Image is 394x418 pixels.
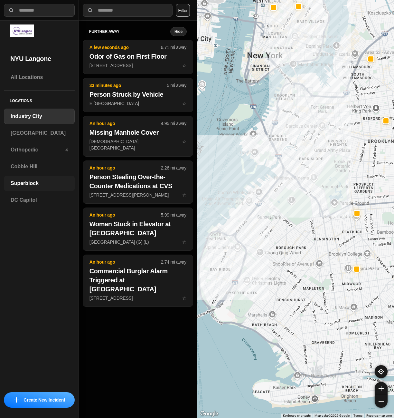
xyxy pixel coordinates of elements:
span: Map data ©2025 Google [314,414,350,417]
button: An hour ago4.95 mi awayMissing Manhole Cover[DEMOGRAPHIC_DATA][GEOGRAPHIC_DATA]star [83,116,193,157]
h2: Commercial Burglar Alarm Triggered at [GEOGRAPHIC_DATA] [89,267,186,294]
a: An hour ago2.74 mi awayCommercial Burglar Alarm Triggered at [GEOGRAPHIC_DATA][STREET_ADDRESS]star [83,295,193,301]
p: E [GEOGRAPHIC_DATA] I [89,100,186,107]
h2: Person Stealing Over-the-Counter Medications at CVS [89,172,186,190]
a: Open this area in Google Maps (opens a new window) [199,410,220,418]
img: icon [14,397,19,403]
span: star [182,101,186,106]
h3: Cobble Hill [11,163,68,170]
button: An hour ago2.74 mi awayCommercial Burglar Alarm Triggered at [GEOGRAPHIC_DATA][STREET_ADDRESS]star [83,255,193,307]
img: recenter [378,369,384,374]
h2: Missing Manhole Cover [89,128,186,137]
a: An hour ago5.99 mi awayWoman Stuck in Elevator at [GEOGRAPHIC_DATA][GEOGRAPHIC_DATA] (G) (L)star [83,239,193,245]
h3: [GEOGRAPHIC_DATA] [11,129,68,137]
h5: further away [89,29,170,34]
p: 5 mi away [167,82,186,89]
p: [DEMOGRAPHIC_DATA][GEOGRAPHIC_DATA] [89,138,186,151]
h3: Industry City [11,112,68,120]
h3: All Locations [11,73,68,81]
a: An hour ago4.95 mi awayMissing Manhole Cover[DEMOGRAPHIC_DATA][GEOGRAPHIC_DATA]star [83,139,193,144]
a: Terms (opens in new tab) [353,414,362,417]
img: Google [199,410,220,418]
img: search [87,7,93,14]
h3: Orthopedic [11,146,65,154]
button: zoom-in [375,382,388,395]
a: Industry City [4,109,75,124]
button: An hour ago2.26 mi awayPerson Stealing Over-the-Counter Medications at CVS[STREET_ADDRESS][PERSON... [83,160,193,204]
h2: Odor of Gas on First Floor [89,52,186,61]
span: star [182,192,186,198]
a: An hour ago2.26 mi awayPerson Stealing Over-the-Counter Medications at CVS[STREET_ADDRESS][PERSON... [83,192,193,198]
p: [STREET_ADDRESS] [89,62,186,69]
p: An hour ago [89,165,161,171]
button: 33 minutes ago5 mi awayPerson Struck by VehicleE [GEOGRAPHIC_DATA] Istar [83,78,193,112]
button: Hide [170,27,187,36]
button: iconCreate New Incident [4,392,75,408]
p: A few seconds ago [89,44,161,51]
button: Filter [176,4,190,17]
img: search [8,7,14,14]
span: star [182,239,186,245]
p: 4.95 mi away [161,120,186,127]
img: zoom-in [379,386,384,391]
p: [STREET_ADDRESS][PERSON_NAME] [89,192,186,198]
a: A few seconds ago6.71 mi awayOdor of Gas on First Floor[STREET_ADDRESS]star [83,63,193,68]
p: 33 minutes ago [89,82,167,89]
h5: Locations [4,91,75,109]
p: An hour ago [89,212,161,218]
h3: DC Capitol [11,196,68,204]
img: logo [10,24,34,37]
p: An hour ago [89,259,161,265]
p: An hour ago [89,120,161,127]
h2: NYU Langone [10,54,68,63]
button: An hour ago5.99 mi awayWoman Stuck in Elevator at [GEOGRAPHIC_DATA][GEOGRAPHIC_DATA] (G) (L)star [83,208,193,251]
a: Cobble Hill [4,159,75,174]
span: star [182,63,186,68]
a: Report a map error [366,414,392,417]
p: [STREET_ADDRESS] [89,295,186,301]
span: star [182,296,186,301]
p: [GEOGRAPHIC_DATA] (G) (L) [89,239,186,245]
button: A few seconds ago6.71 mi awayOdor of Gas on First Floor[STREET_ADDRESS]star [83,40,193,74]
button: recenter [375,365,388,378]
p: 4 [65,147,68,153]
a: 33 minutes ago5 mi awayPerson Struck by VehicleE [GEOGRAPHIC_DATA] Istar [83,101,193,106]
p: Create New Incident [23,397,65,403]
a: [GEOGRAPHIC_DATA] [4,125,75,141]
a: Orthopedic4 [4,142,75,158]
h2: Woman Stuck in Elevator at [GEOGRAPHIC_DATA] [89,219,186,238]
a: All Locations [4,70,75,85]
a: Superblock [4,176,75,191]
img: zoom-out [379,399,384,404]
p: 2.74 mi away [161,259,186,265]
p: 6.71 mi away [161,44,186,51]
a: DC Capitol [4,192,75,208]
h3: Superblock [11,180,68,187]
small: Hide [174,29,183,34]
p: 2.26 mi away [161,165,186,171]
button: Keyboard shortcuts [283,413,311,418]
p: 5.99 mi away [161,212,186,218]
span: star [182,139,186,144]
button: zoom-out [375,395,388,408]
h2: Person Struck by Vehicle [89,90,186,99]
